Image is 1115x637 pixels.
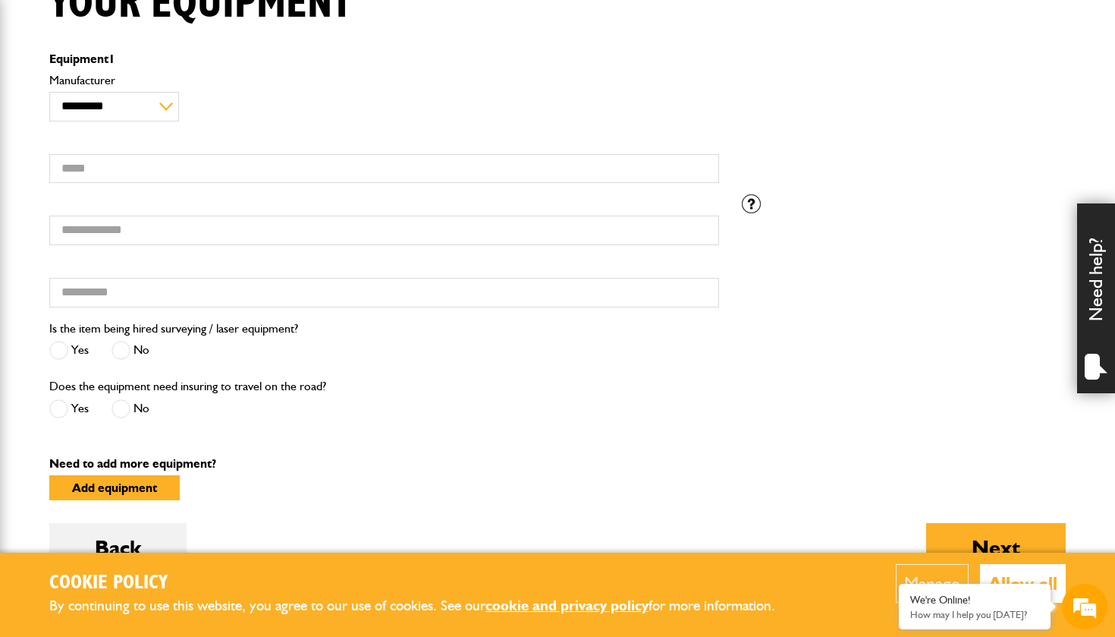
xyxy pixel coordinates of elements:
button: Allow all [980,564,1066,603]
button: Manage [896,564,969,603]
span: 1 [108,52,115,66]
input: Enter your phone number [20,230,277,263]
label: No [111,341,149,360]
div: Minimize live chat window [249,8,285,44]
button: Add equipment [49,475,180,500]
input: Enter your email address [20,185,277,219]
input: Enter your last name [20,140,277,174]
p: Equipment [49,53,719,65]
div: We're Online! [910,594,1039,607]
p: By continuing to use this website, you agree to our use of cookies. See our for more information. [49,594,800,618]
button: Back [49,523,187,572]
button: Next [926,523,1066,572]
a: cookie and privacy policy [485,597,649,614]
p: How may I help you today? [910,609,1039,620]
p: Need to add more equipment? [49,458,1066,470]
em: Start Chat [206,468,275,488]
div: Need help? [1077,203,1115,393]
img: d_20077148190_company_1631870298795_20077148190 [26,84,64,106]
label: Does the equipment need insuring to travel on the road? [49,380,326,393]
h2: Cookie Policy [49,572,800,595]
label: Yes [49,341,89,360]
label: Is the item being hired surveying / laser equipment? [49,323,298,335]
label: No [111,399,149,418]
textarea: Type your message and hit 'Enter' [20,275,277,455]
label: Manufacturer [49,74,719,87]
div: Chat with us now [79,85,255,105]
label: Yes [49,399,89,418]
